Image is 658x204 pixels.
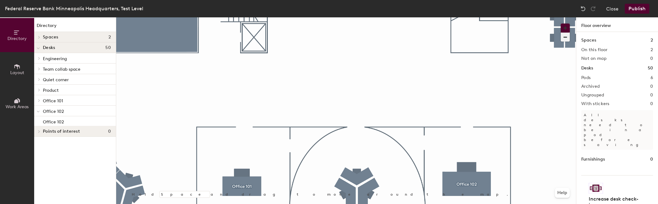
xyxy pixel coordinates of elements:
span: Engineering [43,56,67,61]
h2: Not on map [581,56,606,61]
h1: Directory [34,22,116,32]
p: All desks need to be in a pod before saving [581,110,653,150]
span: 50 [105,45,111,50]
div: Federal Reserve Bank Minneapolis Headquarters, Test Level [5,5,143,12]
h2: 0 [650,101,653,106]
span: Spaces [43,35,58,40]
h2: 2 [651,47,653,52]
h1: Floor overview [576,17,658,32]
span: Work Areas [6,104,29,109]
h1: Desks [581,65,593,72]
img: Redo [590,6,596,12]
span: 2 [108,35,111,40]
h1: Furnishings [581,156,605,163]
h2: On this floor [581,47,608,52]
h2: Ungrouped [581,93,604,98]
h2: Archived [581,84,600,89]
h2: Pods [581,75,591,80]
span: Office 102 [43,109,64,114]
span: Layout [10,70,24,75]
h1: 2 [651,37,653,44]
h2: 0 [650,84,653,89]
span: Points of interest [43,129,80,134]
h1: 0 [650,156,653,163]
button: Help [555,188,570,198]
img: Sticker logo [589,183,603,193]
span: Product [43,88,59,93]
h2: 0 [650,93,653,98]
h2: 6 [651,75,653,80]
span: Team collab space [43,67,80,72]
button: Publish [625,4,649,14]
span: Desks [43,45,55,50]
button: Close [606,4,619,14]
img: Undo [580,6,586,12]
span: Office 101 [43,98,63,104]
span: Directory [7,36,27,41]
h2: With stickers [581,101,610,106]
h2: 0 [650,56,653,61]
p: Office 102 [43,118,64,125]
span: Quiet corner [43,77,69,82]
h1: Spaces [581,37,596,44]
span: 0 [108,129,111,134]
h1: 50 [648,65,653,72]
